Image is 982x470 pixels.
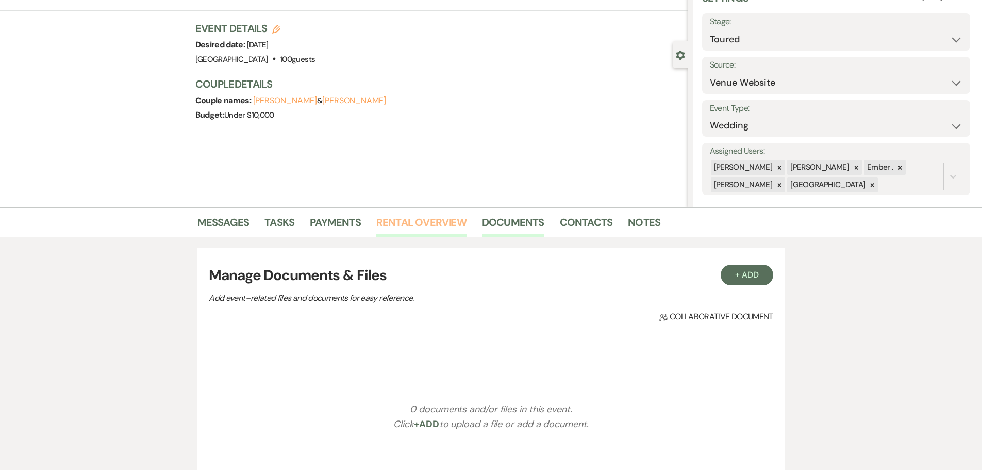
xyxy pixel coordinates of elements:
span: Budget: [195,109,225,120]
div: [PERSON_NAME] [711,177,774,192]
div: Ember . [864,160,895,175]
h3: Event Details [195,21,315,36]
button: [PERSON_NAME] [253,96,317,105]
span: [GEOGRAPHIC_DATA] [195,54,268,64]
a: Contacts [560,214,613,237]
h3: Manage Documents & Files [209,265,773,286]
div: [GEOGRAPHIC_DATA] [787,177,867,192]
span: Desired date: [195,39,247,50]
button: [PERSON_NAME] [322,96,386,105]
button: Close lead details [676,50,685,59]
label: Source: [710,58,962,73]
label: Assigned Users: [710,144,962,159]
a: Tasks [264,214,294,237]
h3: Couple Details [195,77,677,91]
label: Stage: [710,14,962,29]
a: Messages [197,214,249,237]
a: Rental Overview [376,214,467,237]
span: Collaborative document [659,311,773,323]
label: Event Type: [710,101,962,116]
a: Documents [482,214,544,237]
span: 100 guests [280,54,315,64]
p: Add event–related files and documents for easy reference. [209,291,570,305]
div: [PERSON_NAME] [711,160,774,175]
div: [PERSON_NAME] [787,160,851,175]
span: & [253,95,386,106]
span: Couple names: [195,95,253,106]
p: 0 documents and/or files in this event. [410,402,572,417]
button: + Add [721,265,773,285]
span: [DATE] [247,40,269,50]
span: Under $10,000 [224,110,274,120]
a: Payments [310,214,361,237]
a: Notes [628,214,660,237]
span: +Add [414,418,439,430]
p: Click to upload a file or add a document. [393,417,588,432]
